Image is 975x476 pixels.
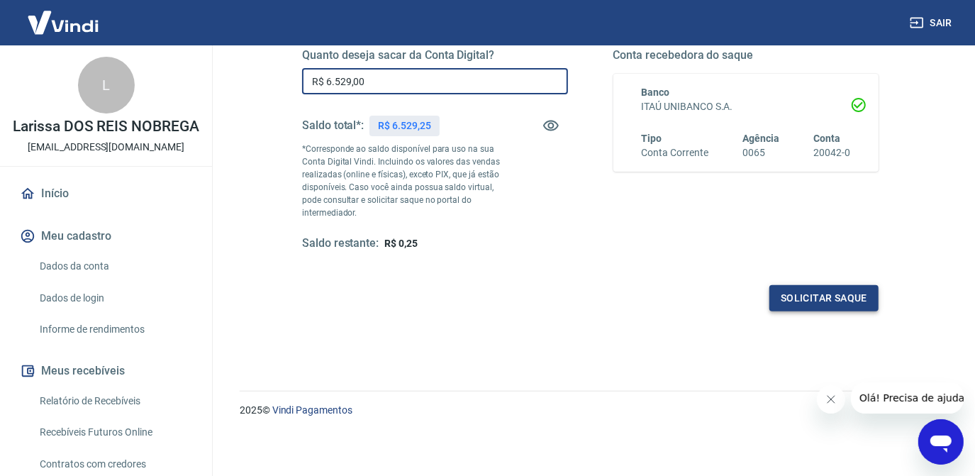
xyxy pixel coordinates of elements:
div: L [78,57,135,114]
button: Solicitar saque [769,285,879,311]
a: Vindi Pagamentos [272,404,352,416]
p: R$ 6.529,25 [378,118,430,133]
p: 2025 © [240,403,941,418]
a: Dados de login [34,284,195,313]
a: Informe de rendimentos [34,315,195,344]
h6: 0065 [742,145,779,160]
iframe: Botão para abrir a janela de mensagens [918,419,964,465]
h5: Saldo restante: [302,236,379,251]
span: Conta [813,133,840,144]
p: *Corresponde ao saldo disponível para uso na sua Conta Digital Vindi. Incluindo os valores das ve... [302,143,501,219]
button: Sair [907,10,958,36]
h6: 20042-0 [813,145,850,160]
a: Dados da conta [34,252,195,281]
p: Larissa DOS REIS NOBREGA [13,119,199,134]
img: Vindi [17,1,109,44]
h6: Conta Corrente [642,145,708,160]
span: Agência [742,133,779,144]
iframe: Fechar mensagem [817,385,845,414]
span: Banco [642,87,670,98]
p: [EMAIL_ADDRESS][DOMAIN_NAME] [28,140,184,155]
a: Recebíveis Futuros Online [34,418,195,447]
h5: Saldo total*: [302,118,364,133]
span: Olá! Precisa de ajuda? [9,10,119,21]
button: Meu cadastro [17,221,195,252]
h6: ITAÚ UNIBANCO S.A. [642,99,851,114]
button: Meus recebíveis [17,355,195,387]
iframe: Mensagem da empresa [851,382,964,414]
h5: Quanto deseja sacar da Conta Digital? [302,48,568,62]
a: Relatório de Recebíveis [34,387,195,416]
span: Tipo [642,133,662,144]
h5: Conta recebedora do saque [613,48,879,62]
span: R$ 0,25 [384,238,418,249]
a: Início [17,178,195,209]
